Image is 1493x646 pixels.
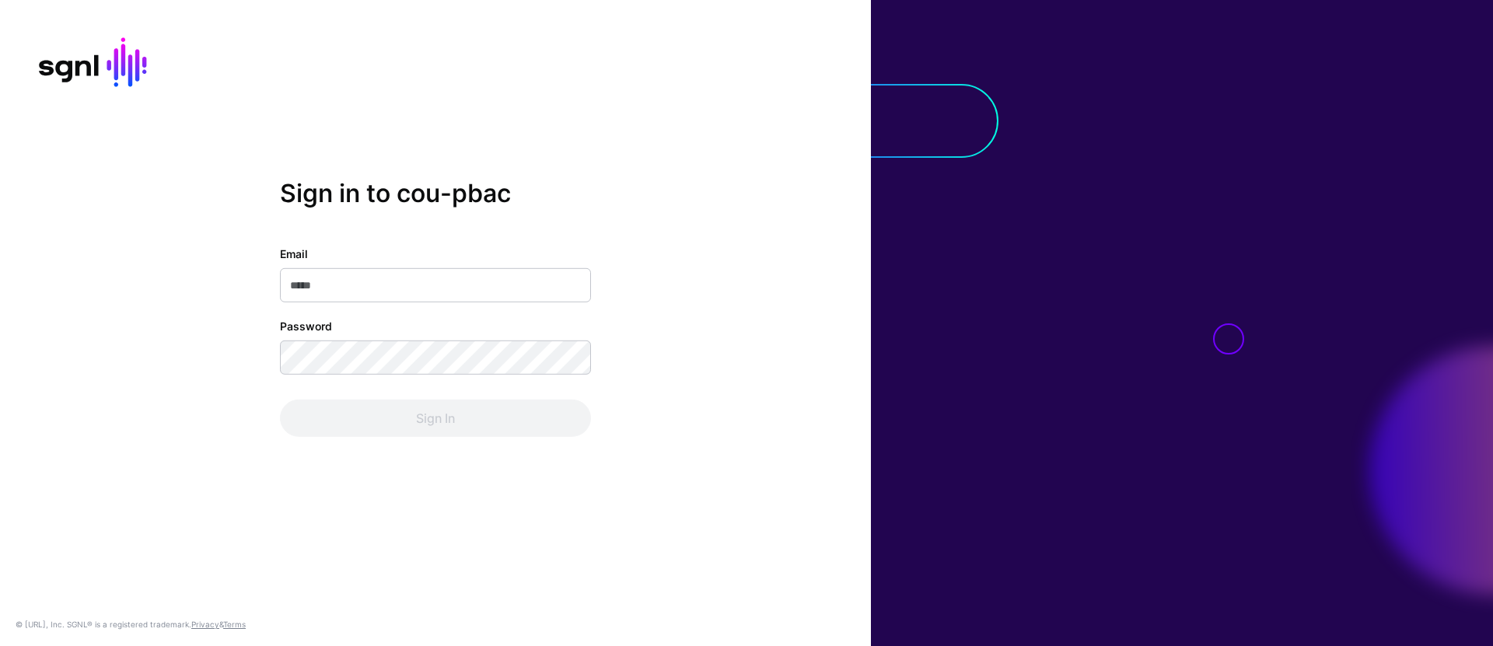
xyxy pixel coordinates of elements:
label: Email [280,246,308,262]
h2: Sign in to cou-pbac [280,178,591,208]
a: Privacy [191,620,219,629]
a: Terms [223,620,246,629]
label: Password [280,318,332,334]
div: © [URL], Inc. SGNL® is a registered trademark. & [16,618,246,630]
